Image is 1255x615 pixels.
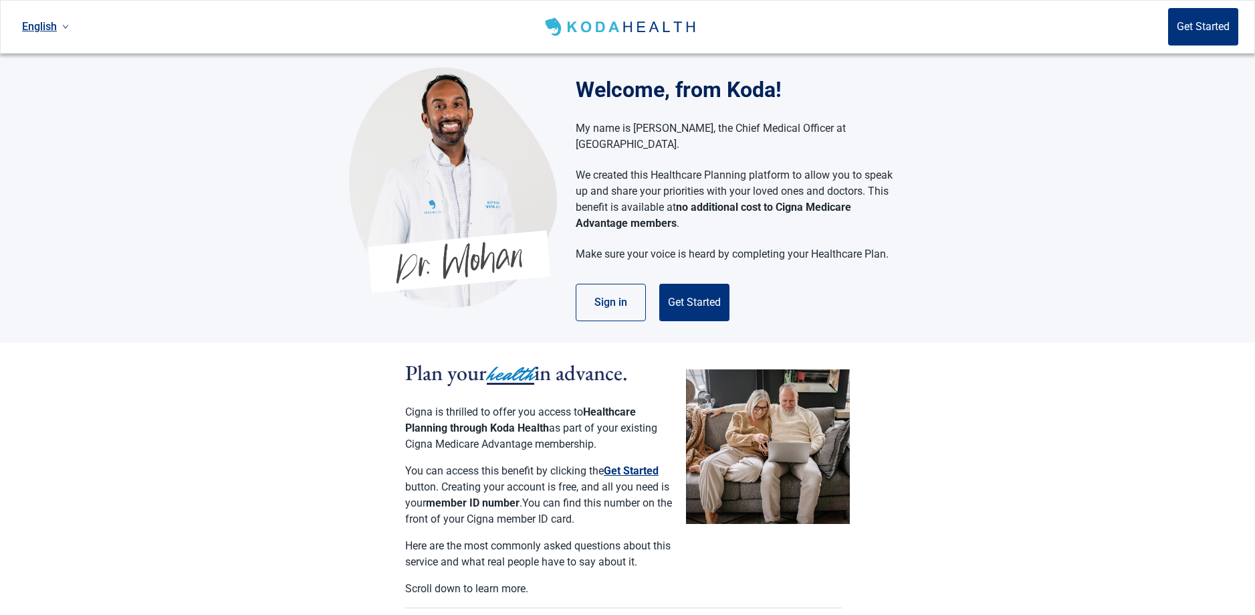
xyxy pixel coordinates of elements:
button: Get Started [604,463,659,479]
p: We created this Healthcare Planning platform to allow you to speak up and share your priorities w... [576,167,893,232]
span: Cigna is thrilled to offer you access to [405,406,583,418]
img: Koda Health [542,16,701,37]
button: Get Started [659,284,729,321]
p: Make sure your voice is heard by completing your Healthcare Plan. [576,246,893,262]
span: in advance. [534,359,628,387]
img: Koda Health [349,67,557,308]
strong: no additional cost to Cigna Medicare Advantage members [576,201,851,230]
button: Sign in [576,284,646,321]
p: Scroll down to learn more. [405,581,673,597]
img: Couple planning their healthcare together [686,369,850,524]
span: Plan your [405,359,487,387]
h1: Welcome, from Koda! [576,74,907,106]
strong: member ID number [426,497,520,509]
a: Current language: English [17,15,74,37]
p: My name is [PERSON_NAME], the Chief Medical Officer at [GEOGRAPHIC_DATA]. [576,120,893,153]
p: Here are the most commonly asked questions about this service and what real people have to say ab... [405,538,673,570]
button: Get Started [1168,8,1238,46]
span: down [62,23,69,30]
span: health [487,359,534,389]
p: You can access this benefit by clicking the button. Creating your account is free, and all you ne... [405,463,673,527]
